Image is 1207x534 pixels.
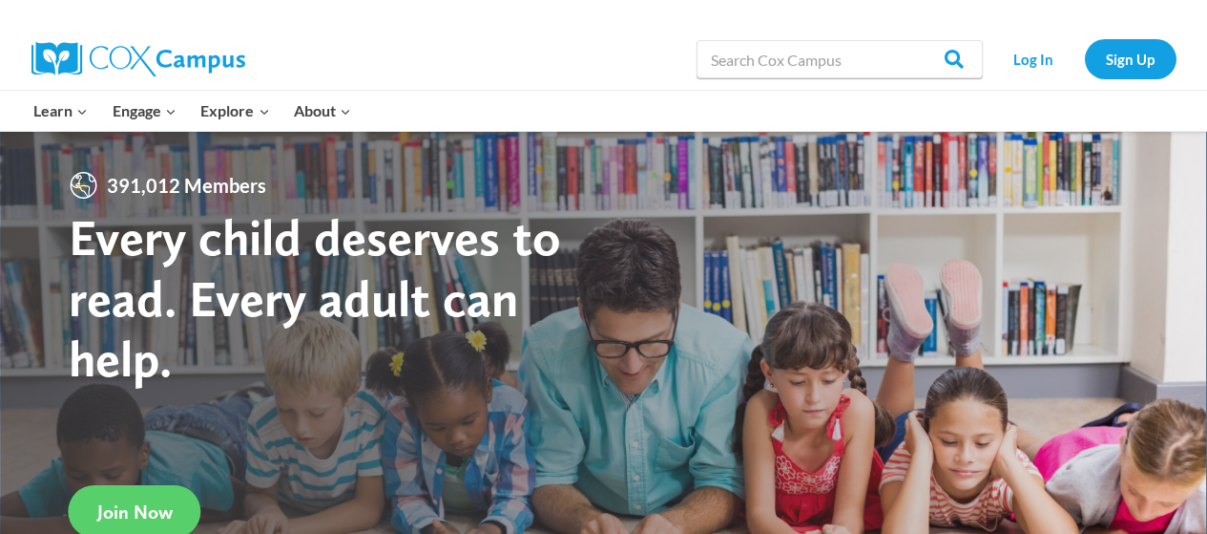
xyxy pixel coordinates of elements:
nav: Secondary Navigation [992,39,1176,78]
span: About [294,98,351,123]
strong: Every child deserves to read. Every adult can help. [69,206,561,389]
span: Engage [113,98,177,123]
img: Cox Campus [31,42,245,76]
span: Join Now [97,501,173,523]
a: Sign Up [1085,39,1176,78]
span: Explore [200,98,269,123]
a: Log In [992,39,1075,78]
span: Learn [33,98,88,123]
nav: Primary Navigation [22,91,364,131]
input: Search Cox Campus [697,40,983,78]
span: 391,012 Members [99,170,274,201]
